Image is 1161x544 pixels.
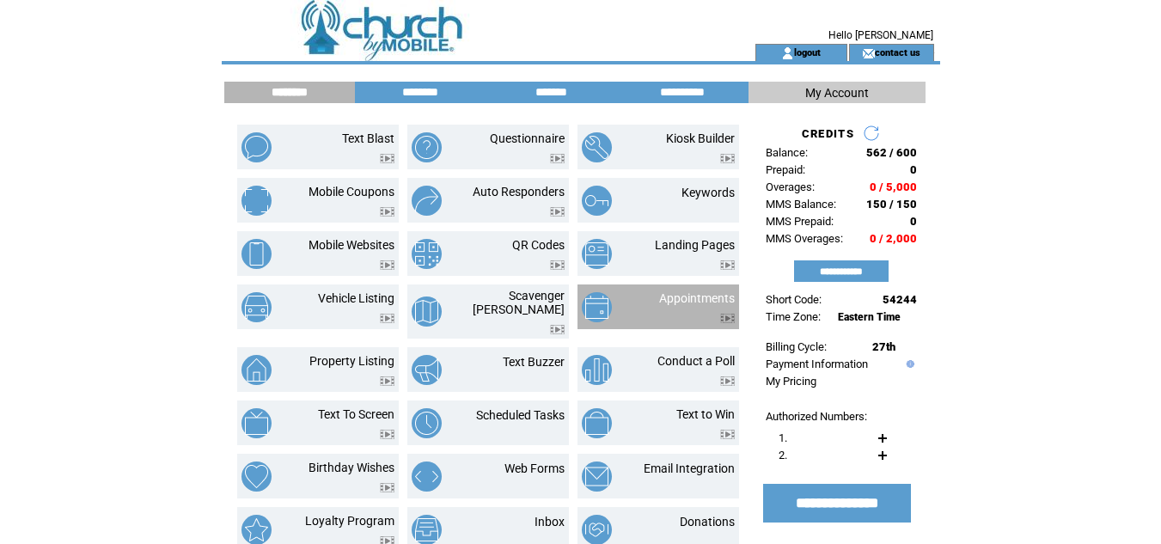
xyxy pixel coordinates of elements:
[666,131,735,145] a: Kiosk Builder
[380,260,394,270] img: video.png
[241,239,272,269] img: mobile-websites.png
[380,207,394,217] img: video.png
[720,154,735,163] img: video.png
[318,407,394,421] a: Text To Screen
[380,314,394,323] img: video.png
[659,291,735,305] a: Appointments
[412,461,442,492] img: web-forms.png
[504,461,565,475] a: Web Forms
[241,132,272,162] img: text-blast.png
[655,238,735,252] a: Landing Pages
[766,310,821,323] span: Time Zone:
[875,46,920,58] a: contact us
[582,355,612,385] img: conduct-a-poll.png
[582,408,612,438] img: text-to-win.png
[766,215,834,228] span: MMS Prepaid:
[582,186,612,216] img: keywords.png
[644,461,735,475] a: Email Integration
[766,180,815,193] span: Overages:
[766,375,816,388] a: My Pricing
[582,132,612,162] img: kiosk-builder.png
[550,325,565,334] img: video.png
[241,408,272,438] img: text-to-screen.png
[794,46,821,58] a: logout
[412,186,442,216] img: auto-responders.png
[779,431,787,444] span: 1.
[476,408,565,422] a: Scheduled Tasks
[872,340,895,353] span: 27th
[766,163,805,176] span: Prepaid:
[910,215,917,228] span: 0
[550,154,565,163] img: video.png
[473,289,565,316] a: Scavenger [PERSON_NAME]
[380,483,394,492] img: video.png
[781,46,794,60] img: account_icon.gif
[720,314,735,323] img: video.png
[380,430,394,439] img: video.png
[870,180,917,193] span: 0 / 5,000
[412,132,442,162] img: questionnaire.png
[657,354,735,368] a: Conduct a Poll
[866,146,917,159] span: 562 / 600
[720,430,735,439] img: video.png
[473,185,565,199] a: Auto Responders
[535,515,565,529] a: Inbox
[412,239,442,269] img: qr-codes.png
[766,410,867,423] span: Authorized Numbers:
[342,131,394,145] a: Text Blast
[766,198,836,211] span: MMS Balance:
[676,407,735,421] a: Text to Win
[241,461,272,492] img: birthday-wishes.png
[883,293,917,306] span: 54244
[802,127,854,140] span: CREDITS
[680,515,735,529] a: Donations
[380,376,394,386] img: video.png
[766,340,827,353] span: Billing Cycle:
[241,355,272,385] img: property-listing.png
[766,293,822,306] span: Short Code:
[309,185,394,199] a: Mobile Coupons
[241,292,272,322] img: vehicle-listing.png
[490,131,565,145] a: Questionnaire
[380,154,394,163] img: video.png
[902,360,914,368] img: help.gif
[550,260,565,270] img: video.png
[582,239,612,269] img: landing-pages.png
[766,232,843,245] span: MMS Overages:
[582,461,612,492] img: email-integration.png
[910,163,917,176] span: 0
[309,354,394,368] a: Property Listing
[305,514,394,528] a: Loyalty Program
[550,207,565,217] img: video.png
[412,355,442,385] img: text-buzzer.png
[862,46,875,60] img: contact_us_icon.gif
[828,29,933,41] span: Hello [PERSON_NAME]
[866,198,917,211] span: 150 / 150
[241,186,272,216] img: mobile-coupons.png
[870,232,917,245] span: 0 / 2,000
[720,376,735,386] img: video.png
[766,146,808,159] span: Balance:
[582,292,612,322] img: appointments.png
[412,408,442,438] img: scheduled-tasks.png
[681,186,735,199] a: Keywords
[720,260,735,270] img: video.png
[412,296,442,327] img: scavenger-hunt.png
[318,291,394,305] a: Vehicle Listing
[805,86,869,100] span: My Account
[766,358,868,370] a: Payment Information
[779,449,787,461] span: 2.
[503,355,565,369] a: Text Buzzer
[309,461,394,474] a: Birthday Wishes
[838,311,901,323] span: Eastern Time
[309,238,394,252] a: Mobile Websites
[512,238,565,252] a: QR Codes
